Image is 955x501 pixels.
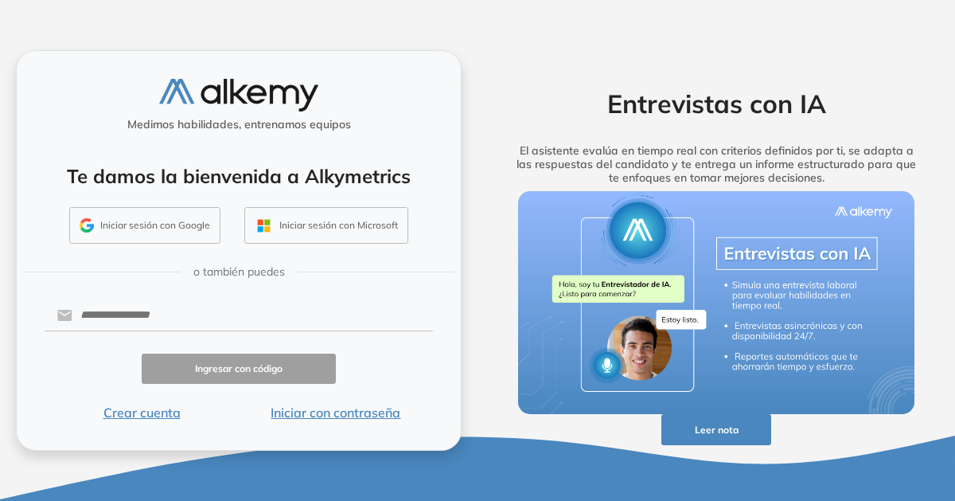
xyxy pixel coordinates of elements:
[518,191,915,414] img: img-more-info
[255,217,273,235] img: OUTLOOK_ICON
[244,207,408,244] button: Iniciar sesión con Microsoft
[37,165,440,188] h4: Te damos la bienvenida a Alkymetrics
[661,414,772,445] button: Leer nota
[239,403,433,422] button: Iniciar con contraseña
[45,403,239,422] button: Crear cuenta
[80,218,94,233] img: GMAIL_ICON
[142,354,336,385] button: Ingresar con código
[69,207,220,244] button: Iniciar sesión con Google
[496,88,937,119] h2: Entrevistas con IA
[496,144,937,184] h5: El asistente evalúa en tiempo real con criterios definidos por ti, se adapta a las respuestas del...
[668,316,955,501] div: Widget de chat
[159,79,318,112] img: logo-alkemy
[23,118,454,131] h5: Medimos habilidades, entrenamos equipos
[668,316,955,501] iframe: Chat Widget
[193,264,285,280] span: o también puedes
